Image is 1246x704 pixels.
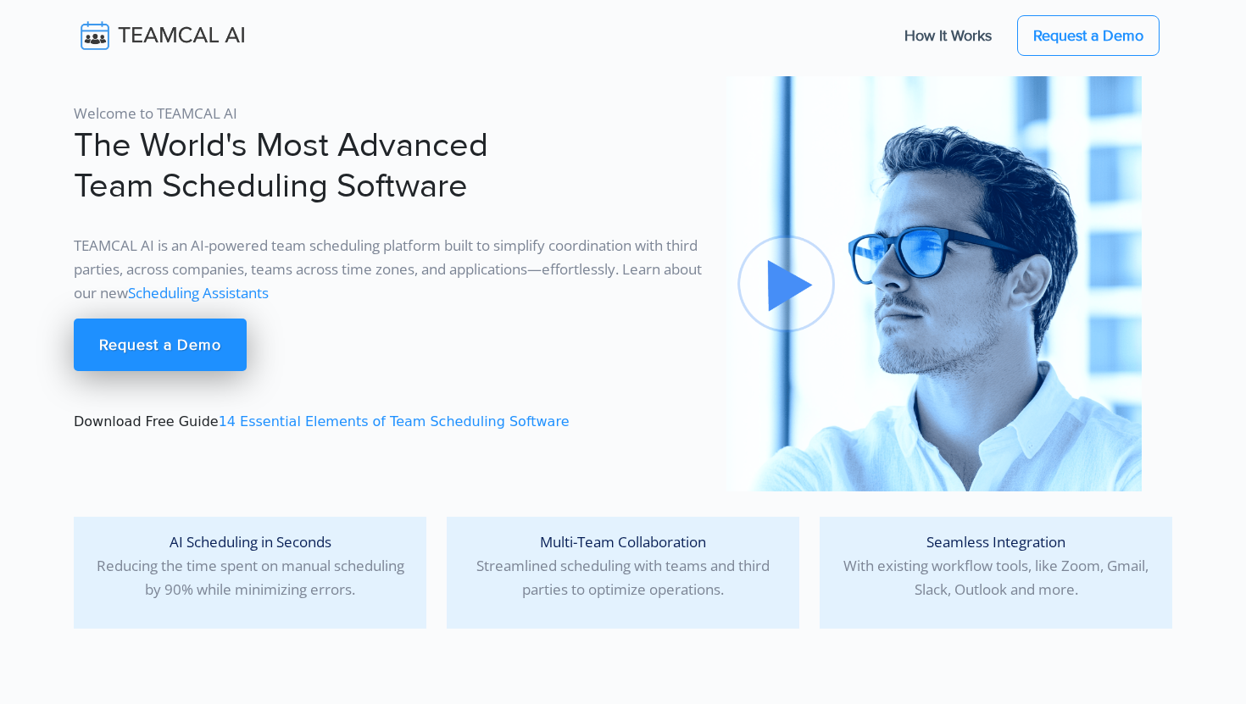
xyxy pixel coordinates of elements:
[833,530,1159,601] p: With existing workflow tools, like Zoom, Gmail, Slack, Outlook and more.
[219,413,570,430] a: 14 Essential Elements of Team Scheduling Software
[87,530,413,601] p: Reducing the time spent on manual scheduling by 90% while minimizing errors.
[74,102,706,125] p: Welcome to TEAMCAL AI
[726,76,1142,491] img: pic
[887,18,1009,53] a: How It Works
[74,125,706,207] h1: The World's Most Advanced Team Scheduling Software
[128,283,269,302] a: Scheduling Assistants
[926,532,1065,552] span: Seamless Integration
[1017,15,1160,56] a: Request a Demo
[460,530,786,601] p: Streamlined scheduling with teams and third parties to optimize operations.
[170,532,331,552] span: AI Scheduling in Seconds
[64,76,716,491] div: Download Free Guide
[74,234,706,305] p: TEAMCAL AI is an AI-powered team scheduling platform built to simplify coordination with third pa...
[540,532,706,552] span: Multi-Team Collaboration
[74,319,247,371] a: Request a Demo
